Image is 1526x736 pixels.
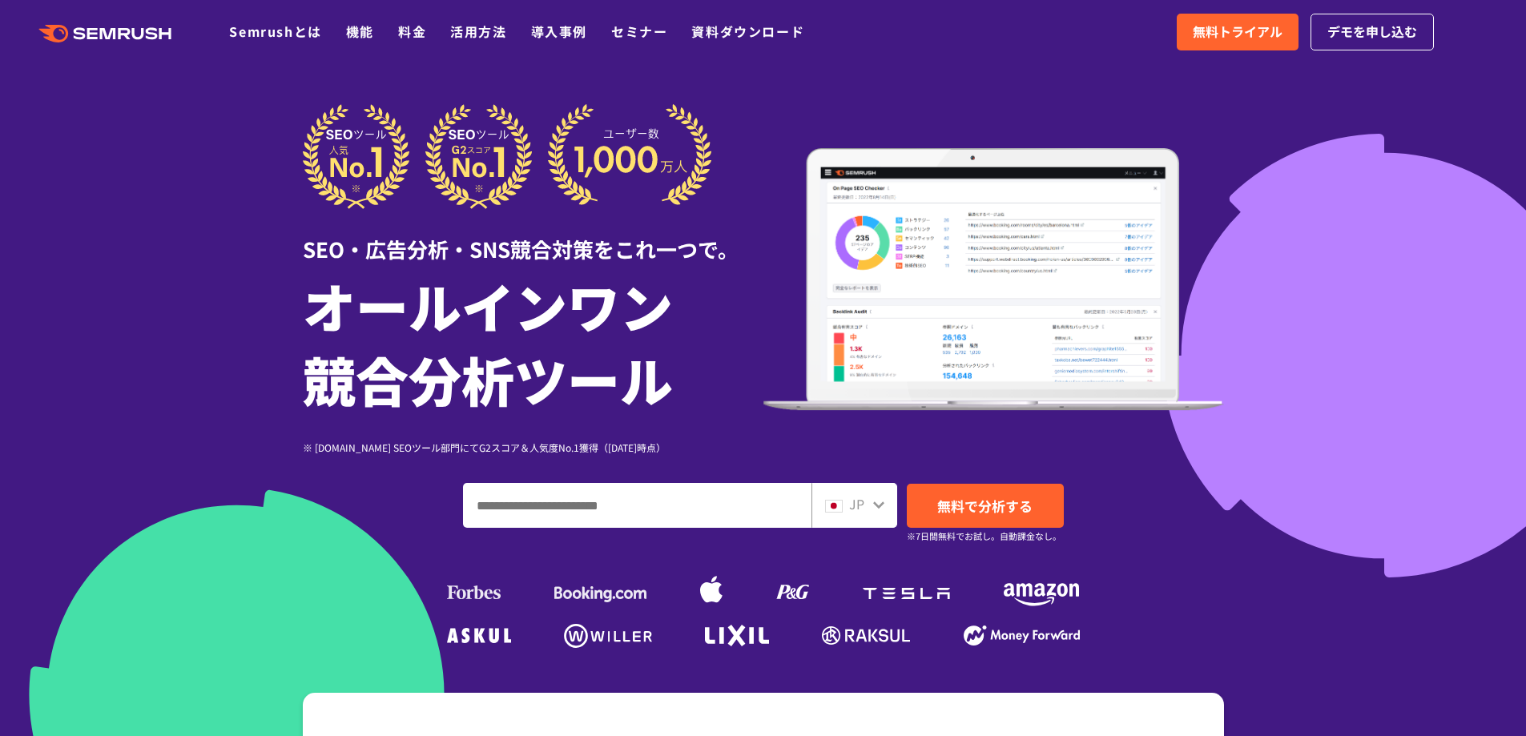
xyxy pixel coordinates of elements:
h1: オールインワン 競合分析ツール [303,268,763,416]
a: Semrushとは [229,22,321,41]
a: 導入事例 [531,22,587,41]
div: ※ [DOMAIN_NAME] SEOツール部門にてG2スコア＆人気度No.1獲得（[DATE]時点） [303,440,763,455]
span: JP [849,494,864,513]
a: 無料トライアル [1177,14,1299,50]
a: 料金 [398,22,426,41]
span: 無料で分析する [937,496,1033,516]
div: SEO・広告分析・SNS競合対策をこれ一つで。 [303,209,763,264]
a: 活用方法 [450,22,506,41]
a: デモを申し込む [1311,14,1434,50]
a: 機能 [346,22,374,41]
a: セミナー [611,22,667,41]
a: 無料で分析する [907,484,1064,528]
span: デモを申し込む [1327,22,1417,42]
input: ドメイン、キーワードまたはURLを入力してください [464,484,811,527]
span: 無料トライアル [1193,22,1282,42]
small: ※7日間無料でお試し。自動課金なし。 [907,529,1061,544]
a: 資料ダウンロード [691,22,804,41]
